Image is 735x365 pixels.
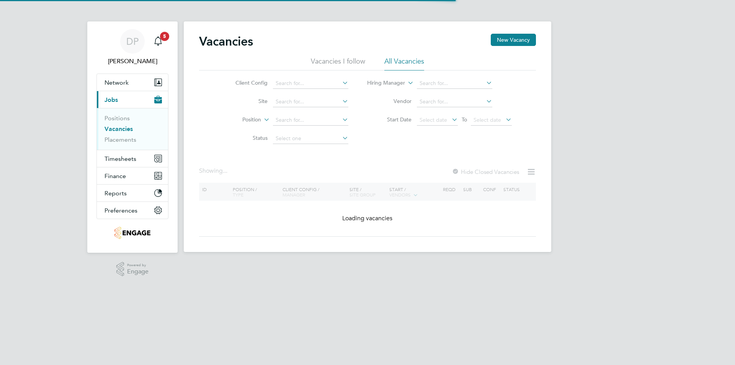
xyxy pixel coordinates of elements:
[311,57,365,70] li: Vacancies I follow
[384,57,424,70] li: All Vacancies
[160,32,169,41] span: 5
[105,207,137,214] span: Preferences
[97,91,168,108] button: Jobs
[105,172,126,180] span: Finance
[420,116,447,123] span: Select date
[96,57,168,66] span: Danielle Page
[273,97,348,107] input: Search for...
[417,97,492,107] input: Search for...
[96,29,168,66] a: DP[PERSON_NAME]
[150,29,166,54] a: 5
[127,262,149,268] span: Powered by
[96,227,168,239] a: Go to home page
[417,78,492,89] input: Search for...
[452,168,519,175] label: Hide Closed Vacancies
[97,167,168,184] button: Finance
[273,133,348,144] input: Select one
[361,79,405,87] label: Hiring Manager
[224,79,268,86] label: Client Config
[127,268,149,275] span: Engage
[116,262,149,277] a: Powered byEngage
[105,155,136,162] span: Timesheets
[87,21,178,253] nav: Main navigation
[105,136,136,143] a: Placements
[97,150,168,167] button: Timesheets
[105,79,129,86] span: Network
[105,125,133,133] a: Vacancies
[114,227,150,239] img: jambo-logo-retina.png
[459,115,469,124] span: To
[367,98,412,105] label: Vendor
[105,190,127,197] span: Reports
[105,96,118,103] span: Jobs
[224,134,268,141] label: Status
[97,74,168,91] button: Network
[474,116,501,123] span: Select date
[273,115,348,126] input: Search for...
[199,34,253,49] h2: Vacancies
[491,34,536,46] button: New Vacancy
[97,185,168,201] button: Reports
[126,36,139,46] span: DP
[367,116,412,123] label: Start Date
[97,202,168,219] button: Preferences
[217,116,261,124] label: Position
[199,167,229,175] div: Showing
[224,98,268,105] label: Site
[97,108,168,150] div: Jobs
[273,78,348,89] input: Search for...
[105,115,130,122] a: Positions
[223,167,227,175] span: ...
